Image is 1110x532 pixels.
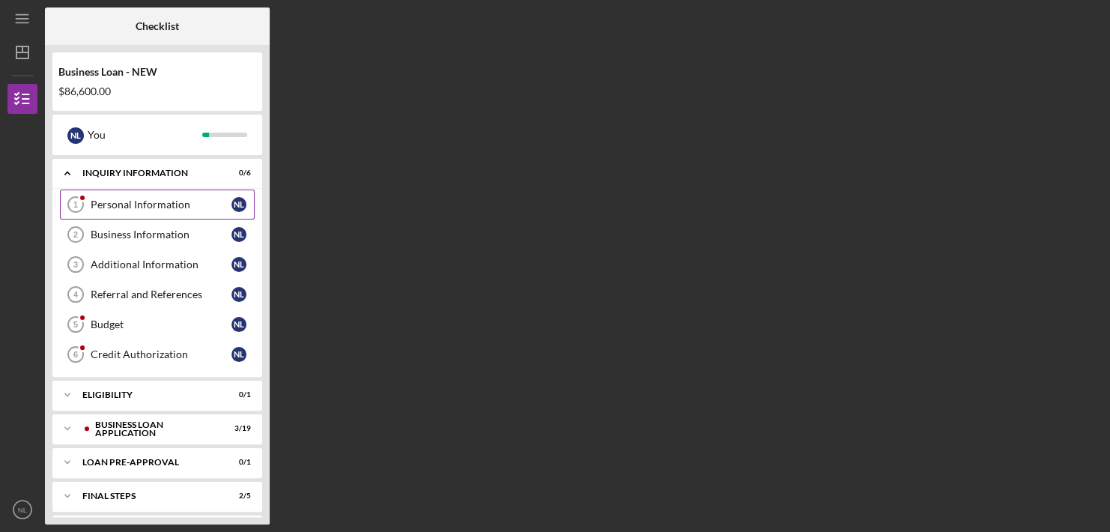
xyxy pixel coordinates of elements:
[82,492,213,501] div: FINAL STEPS
[60,220,255,250] a: 2Business InformationNL
[60,190,255,220] a: 1Personal InformationNL
[82,390,213,399] div: ELIGIBILITY
[231,287,246,302] div: N L
[91,318,231,330] div: Budget
[73,230,78,239] tspan: 2
[95,420,213,438] div: BUSINESS LOAN APPLICATION
[18,506,28,514] text: NL
[58,85,256,97] div: $86,600.00
[67,127,84,144] div: N L
[73,320,78,329] tspan: 5
[91,348,231,360] div: Credit Authorization
[231,227,246,242] div: N L
[60,339,255,369] a: 6Credit AuthorizationNL
[136,20,179,32] b: Checklist
[231,347,246,362] div: N L
[82,458,213,467] div: LOAN PRE-APPROVAL
[7,495,37,525] button: NL
[224,492,251,501] div: 2 / 5
[231,317,246,332] div: N L
[91,229,231,241] div: Business Information
[231,257,246,272] div: N L
[58,66,256,78] div: Business Loan - NEW
[60,279,255,309] a: 4Referral and ReferencesNL
[73,260,78,269] tspan: 3
[60,250,255,279] a: 3Additional InformationNL
[224,169,251,178] div: 0 / 6
[224,424,251,433] div: 3 / 19
[224,390,251,399] div: 0 / 1
[224,458,251,467] div: 0 / 1
[73,350,78,359] tspan: 6
[73,290,79,299] tspan: 4
[73,200,78,209] tspan: 1
[91,199,231,211] div: Personal Information
[91,259,231,270] div: Additional Information
[60,309,255,339] a: 5BudgetNL
[88,122,202,148] div: You
[91,288,231,300] div: Referral and References
[231,197,246,212] div: N L
[82,169,213,178] div: INQUIRY INFORMATION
